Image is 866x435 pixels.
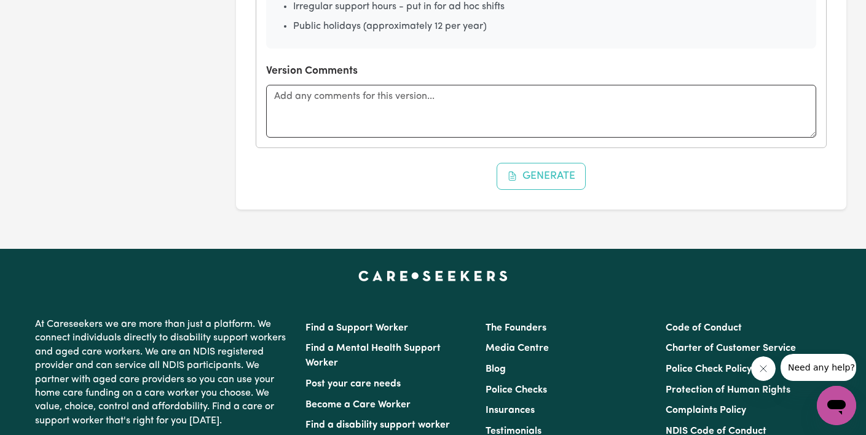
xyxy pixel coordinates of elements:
a: Find a Support Worker [305,323,408,333]
a: Insurances [486,406,535,415]
li: Public holidays (approximately 12 per year) [293,19,801,34]
a: Protection of Human Rights [666,385,790,395]
a: Complaints Policy [666,406,746,415]
a: Police Checks [486,385,547,395]
iframe: Message from company [781,354,856,381]
a: Police Check Policy [666,364,752,374]
a: The Founders [486,323,546,333]
a: Media Centre [486,343,549,353]
a: Careseekers home page [358,271,508,281]
a: Become a Care Worker [305,400,411,410]
a: Blog [486,364,506,374]
a: Post your care needs [305,379,401,389]
a: Code of Conduct [666,323,742,333]
iframe: Button to launch messaging window [817,386,856,425]
label: Version Comments [266,63,358,79]
a: Charter of Customer Service [666,343,796,353]
a: Find a disability support worker [305,420,450,430]
p: At Careseekers we are more than just a platform. We connect individuals directly to disability su... [35,313,291,433]
button: Generate [497,163,586,190]
a: Find a Mental Health Support Worker [305,343,441,368]
iframe: Close message [751,356,776,381]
